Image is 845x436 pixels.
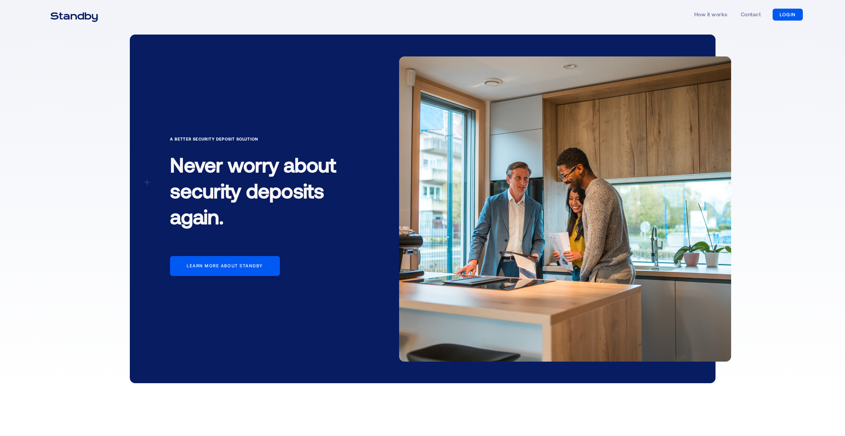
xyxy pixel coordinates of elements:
[170,135,356,142] div: A Better Security Deposit Solution
[773,9,803,21] a: LOGIN
[170,256,280,276] a: Learn more about standby
[187,263,263,269] div: Learn more about standby
[170,146,356,240] h1: Never worry about security deposits again.
[42,8,106,21] a: home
